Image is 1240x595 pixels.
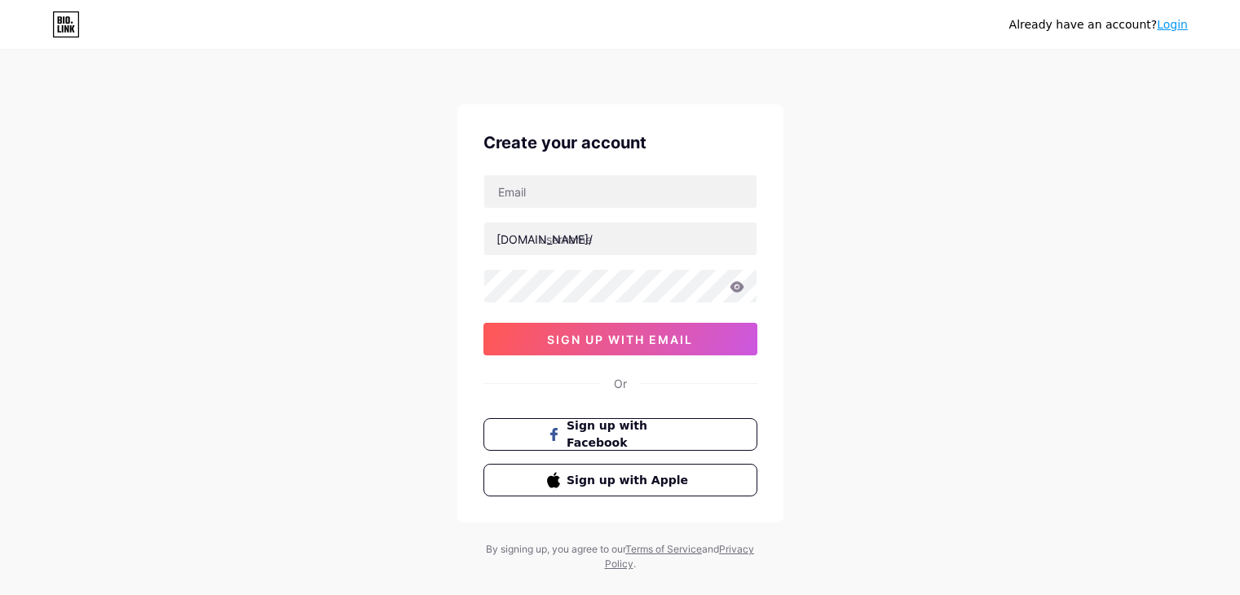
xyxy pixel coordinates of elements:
div: Already have an account? [1009,16,1188,33]
button: Sign up with Apple [483,464,757,496]
button: sign up with email [483,323,757,355]
button: Sign up with Facebook [483,418,757,451]
div: Create your account [483,130,757,155]
div: Or [614,375,627,392]
input: Email [484,175,757,208]
a: Login [1157,18,1188,31]
span: Sign up with Apple [567,472,693,489]
a: Terms of Service [625,543,702,555]
span: sign up with email [547,333,693,346]
input: username [484,223,757,255]
div: [DOMAIN_NAME]/ [496,231,593,248]
div: By signing up, you agree to our and . [482,542,759,571]
span: Sign up with Facebook [567,417,693,452]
